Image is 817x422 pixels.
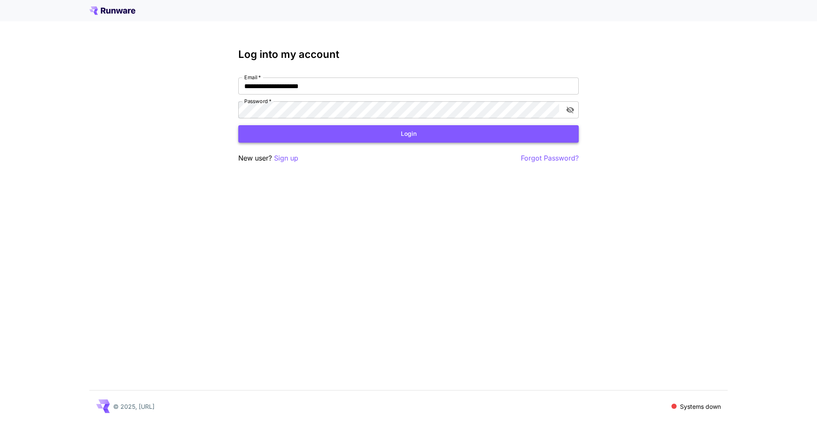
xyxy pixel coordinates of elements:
[238,153,298,164] p: New user?
[244,98,271,105] label: Password
[113,402,154,411] p: © 2025, [URL]
[238,49,579,60] h3: Log into my account
[521,153,579,164] button: Forgot Password?
[563,102,578,118] button: toggle password visibility
[274,153,298,164] button: Sign up
[680,402,721,411] p: Systems down
[238,125,579,143] button: Login
[244,74,261,81] label: Email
